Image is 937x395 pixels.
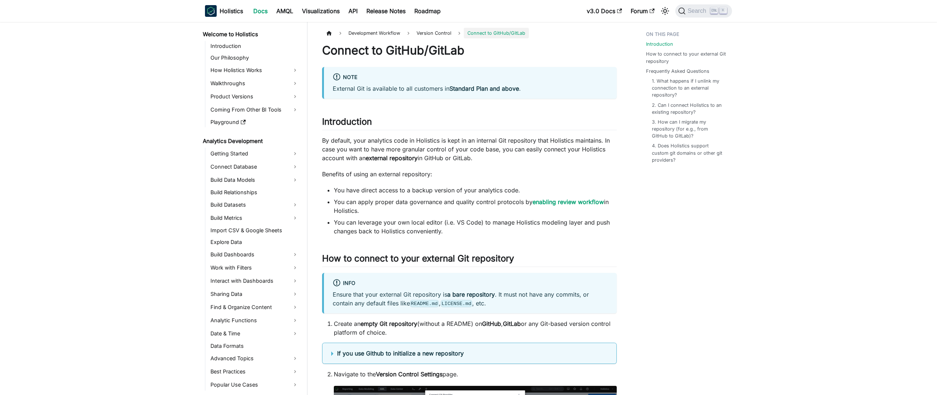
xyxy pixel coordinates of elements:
[345,28,404,38] span: Development Workflow
[626,5,659,17] a: Forum
[208,353,301,364] a: Advanced Topics
[376,370,443,378] strong: Version Control Settings
[208,53,301,63] a: Our Philosophy
[249,5,272,17] a: Docs
[208,174,301,186] a: Build Data Models
[205,5,217,17] img: Holistics
[208,212,301,224] a: Build Metrics
[208,341,301,351] a: Data Formats
[322,136,617,162] p: By default, your analytics code in Holistics is kept in an internal Git repository that Holistics...
[652,142,725,163] a: 4. Does Holistics support custom git domains or other git providers?
[410,300,439,307] code: README.md
[208,262,301,274] a: Work with Filters
[208,328,301,339] a: Date & Time
[447,291,495,298] strong: a bare repository
[337,350,464,357] b: If you use Github to initialize a new repository
[362,5,410,17] a: Release Notes
[331,349,608,358] summary: If you use Github to initialize a new repository
[205,5,243,17] a: HolisticsHolistics
[208,249,301,260] a: Build Dashboards
[720,7,727,14] kbd: K
[361,320,417,327] strong: empty Git repository
[298,5,344,17] a: Visualizations
[652,118,725,140] a: 3. How can I migrate my repository (for e.g., from GitHub to GitLab)?
[208,288,301,300] a: Sharing Data
[208,64,301,76] a: How Holistics Works
[208,315,301,326] a: Analytic Functions
[208,237,301,247] a: Explore Data
[482,320,501,327] strong: GitHub
[208,225,301,236] a: Import CSV & Google Sheets
[413,28,455,38] span: Version Control
[208,91,301,102] a: Product Versions
[333,73,608,82] div: Note
[322,28,617,38] nav: Breadcrumbs
[208,366,301,377] a: Best Practices
[272,5,298,17] a: AMQL
[366,154,418,162] strong: external repository
[652,78,725,99] a: 1. What happens if I unlink my connection to an external repository?
[208,117,301,127] a: Playground
[322,43,617,58] h1: Connect to GitHub/GitLab
[334,197,617,215] li: You can apply proper data governance and quality control protocols by in Holistics.
[322,116,617,130] h2: Introduction
[449,85,519,92] strong: Standard Plan and above
[533,198,604,206] a: enabling review workflow
[646,41,673,48] a: Introduction
[322,28,336,38] a: Home page
[646,50,728,64] a: How to connect to your external Git repository
[208,161,301,173] a: Connect Database
[333,84,608,93] p: External Git is available to all customers in .
[675,4,732,18] button: Search (Ctrl+K)
[464,28,529,38] span: Connect to GitHub/GitLab
[208,379,301,391] a: Popular Use Cases
[208,275,301,287] a: Interact with Dashboards
[441,300,473,307] code: LICENSE.md
[198,22,307,395] nav: Docs sidebar
[208,41,301,51] a: Introduction
[652,102,725,116] a: 2. Can I connect Holistics to an existing repository?
[686,8,711,14] span: Search
[208,104,301,116] a: Coming From Other BI Tools
[208,148,301,159] a: Getting Started
[333,279,608,288] div: info
[344,5,362,17] a: API
[208,187,301,197] a: Build Relationships
[208,301,301,313] a: Find & Organize Content
[208,78,301,89] a: Walkthroughs
[334,218,617,236] li: You can leverage your own local editor (i.e. VS Code) to manage Holistics modeling layer and push...
[646,68,709,75] a: Frequently Asked Questions
[503,320,521,327] strong: GitLab
[322,253,617,267] h2: How to connect to your external Git repository
[220,7,243,15] b: Holistics
[333,290,608,308] p: Ensure that your external Git repository is . It must not have any commits, or contain any defaul...
[659,5,671,17] button: Switch between dark and light mode (currently light mode)
[582,5,626,17] a: v3.0 Docs
[208,199,301,211] a: Build Datasets
[201,29,301,39] a: Welcome to Holistics
[410,5,445,17] a: Roadmap
[201,136,301,146] a: Analytics Development
[334,319,617,337] li: Create an (without a README) on , or any Git-based version control platform of choice.
[334,370,617,379] p: Navigate to the page.
[334,186,617,195] li: You have direct access to a backup version of your analytics code.
[322,170,617,178] p: Benefits of using an external repository:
